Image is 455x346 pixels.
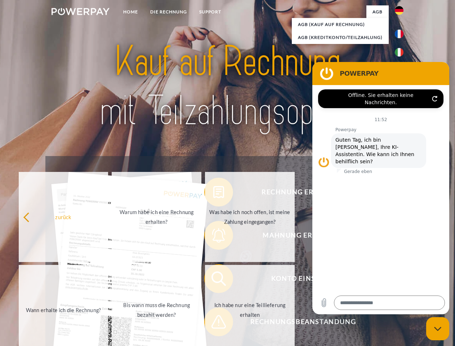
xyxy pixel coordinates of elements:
[395,6,403,15] img: de
[292,31,389,44] a: AGB (Kreditkonto/Teilzahlung)
[116,300,197,320] div: Bis wann muss die Rechnung bezahlt werden?
[117,5,144,18] a: Home
[193,5,227,18] a: SUPPORT
[292,18,389,31] a: AGB (Kauf auf Rechnung)
[69,35,386,138] img: title-powerpay_de.svg
[209,300,290,320] div: Ich habe nur eine Teillieferung erhalten
[116,207,197,227] div: Warum habe ich eine Rechnung erhalten?
[215,264,391,293] span: Konto einsehen
[23,212,104,222] div: zurück
[52,8,110,15] img: logo-powerpay-white.svg
[215,221,391,250] span: Mahnung erhalten?
[23,305,104,315] div: Wann erhalte ich die Rechnung?
[209,207,290,227] div: Was habe ich noch offen, ist meine Zahlung eingegangen?
[215,178,391,207] span: Rechnung erhalten?
[426,317,449,340] iframe: Schaltfläche zum Öffnen des Messaging-Fensters; Konversation läuft
[312,62,449,314] iframe: Messaging-Fenster
[215,307,391,336] span: Rechnungsbeanstandung
[395,30,403,38] img: fr
[144,5,193,18] a: DIE RECHNUNG
[366,5,389,18] a: agb
[395,48,403,57] img: it
[205,172,295,262] a: Was habe ich noch offen, ist meine Zahlung eingegangen?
